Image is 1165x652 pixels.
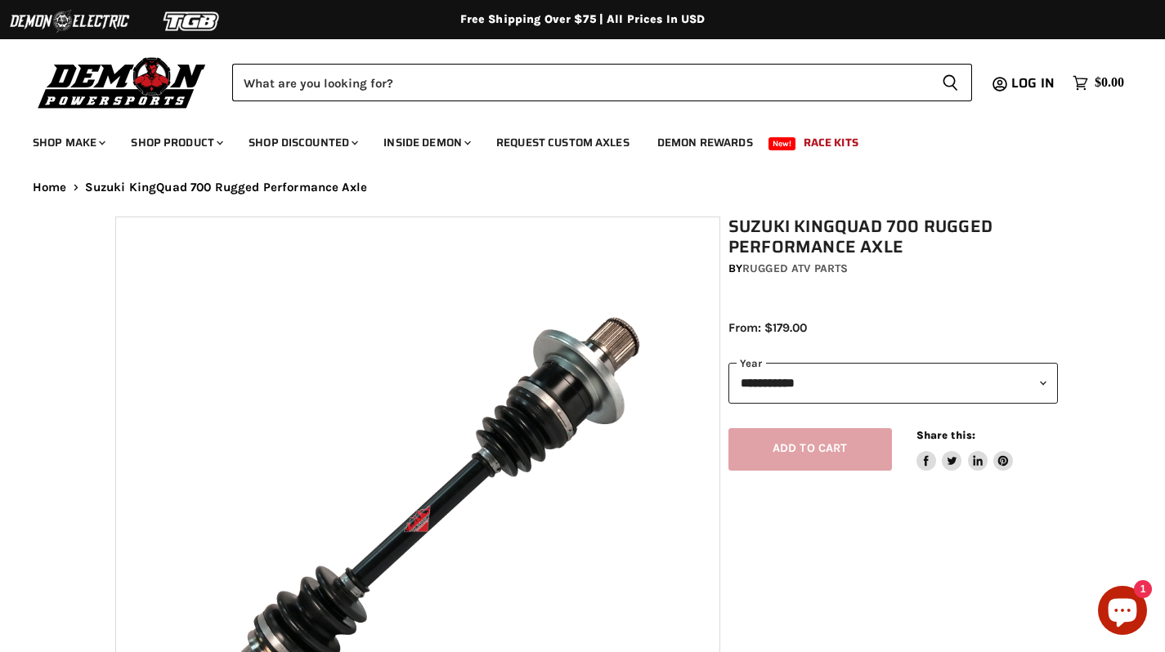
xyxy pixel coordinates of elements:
h1: Suzuki KingQuad 700 Rugged Performance Axle [728,217,1059,257]
a: Log in [1004,76,1064,91]
span: Share this: [916,429,975,441]
span: Suzuki KingQuad 700 Rugged Performance Axle [85,181,367,194]
a: Race Kits [791,126,871,159]
img: Demon Powersports [33,53,212,111]
img: Demon Electric Logo 2 [8,6,131,37]
a: Shop Product [119,126,233,159]
a: Shop Make [20,126,115,159]
a: Shop Discounted [236,126,368,159]
a: Inside Demon [371,126,481,159]
a: $0.00 [1064,71,1132,95]
span: New! [768,137,796,150]
aside: Share this: [916,428,1014,471]
a: Request Custom Axles [484,126,642,159]
form: Product [232,64,972,101]
inbox-online-store-chat: Shopify online store chat [1093,586,1152,639]
span: $0.00 [1095,75,1124,91]
select: year [728,363,1059,403]
button: Search [929,64,972,101]
span: From: $179.00 [728,320,807,335]
div: by [728,260,1059,278]
a: Demon Rewards [645,126,765,159]
img: TGB Logo 2 [131,6,253,37]
ul: Main menu [20,119,1120,159]
a: Rugged ATV Parts [742,261,848,275]
input: Search [232,64,929,101]
span: Log in [1011,73,1055,93]
a: Home [33,181,67,194]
